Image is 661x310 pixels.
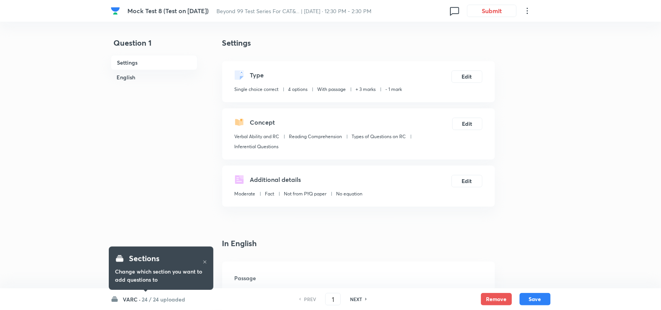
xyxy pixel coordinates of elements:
button: Submit [467,5,517,17]
h6: NEXT [350,296,362,303]
button: Edit [452,118,482,130]
button: Edit [452,175,482,187]
p: + 3 marks [356,86,376,93]
img: questionDetails.svg [235,175,244,184]
p: Single choice correct [235,86,279,93]
h6: Change which section you want to add questions to [115,267,207,284]
img: Company Logo [111,6,120,15]
h6: VARC · [123,295,141,303]
h4: Sections [129,253,160,264]
img: questionType.svg [235,70,244,80]
p: Inferential Questions [235,143,279,150]
p: Reading Comprehension [289,133,342,140]
h5: Type [250,70,264,80]
p: No equation [337,190,363,197]
button: Remove [481,293,512,305]
h4: Question 1 [111,37,197,55]
h6: 24 / 24 uploaded [142,295,185,303]
a: Company Logo [111,6,122,15]
p: Verbal Ability and RC [235,133,280,140]
h6: English [111,70,197,84]
p: Fact [265,190,275,197]
h5: Additional details [250,175,301,184]
h4: In English [222,238,495,249]
p: Types of Questions on RC [352,133,406,140]
button: Save [520,293,551,305]
span: Beyond 99 Test Series For CAT&... | [DATE] · 12:30 PM - 2:30 PM [216,7,371,15]
button: Edit [452,70,482,83]
p: - 1 mark [386,86,402,93]
h5: Concept [250,118,275,127]
p: With passage [318,86,346,93]
h6: Settings [111,55,197,70]
h6: Passage [235,274,482,282]
p: Not from PYQ paper [284,190,327,197]
img: questionConcept.svg [235,118,244,127]
p: Moderate [235,190,256,197]
h4: Settings [222,37,495,49]
h6: PREV [304,296,316,303]
span: Mock Test 8 (Test on [DATE]) [127,7,209,15]
p: 4 options [288,86,308,93]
